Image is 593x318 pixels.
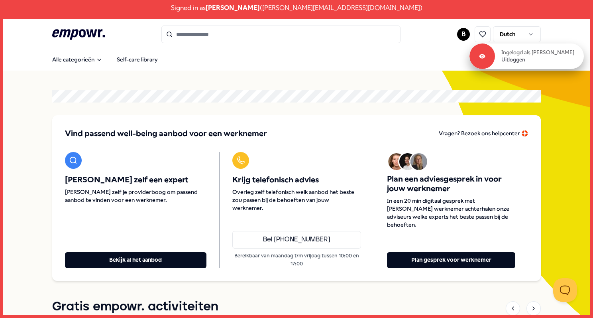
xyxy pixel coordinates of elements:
img: Avatar [399,153,416,170]
a: Vragen? Bezoek ons helpcenter 🛟 [439,128,528,139]
iframe: Help Scout Beacon - Open [553,278,577,302]
h1: Gratis empowr. activiteiten [52,297,218,317]
span: [PERSON_NAME] [206,3,260,13]
span: [PERSON_NAME] zelf een expert [65,175,207,185]
span: Vragen? Bezoek ons helpcenter 🛟 [439,130,528,136]
a: Self-care library [110,51,164,67]
span: [PERSON_NAME] zelf je providerboog om passend aanbod te vinden voor een werknemer. [65,188,207,204]
span: Krijg telefonisch advies [232,175,361,185]
nav: Main [46,51,164,67]
span: Vind passend well-being aanbod voor een werknemer [65,128,267,139]
span: Plan een adviesgesprek in voor jouw werknemer [387,174,516,194]
button: Bekijk al het aanbod [65,252,207,268]
button: Alle categorieën [46,51,109,67]
img: Avatar [410,153,427,170]
input: Search for products, categories or subcategories [161,26,401,43]
button: Plan gesprek voor werknemer [387,252,516,268]
p: Ingelogd als [PERSON_NAME] [501,49,574,56]
p: Bereikbaar van maandag t/m vrijdag tussen 10:00 en 17:00 [232,252,361,268]
a: Uitloggen [501,56,525,63]
img: Avatar [388,153,405,170]
button: B [457,28,470,41]
span: In een 20 min digitaal gesprek met [PERSON_NAME] werknemer achterhalen onze adviseurs welke exper... [387,197,516,229]
a: Bel [PHONE_NUMBER] [232,231,361,249]
span: Overleg zelf telefonisch welk aanbod het beste zou passen bij de behoeften van jouw werknemer. [232,188,361,212]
